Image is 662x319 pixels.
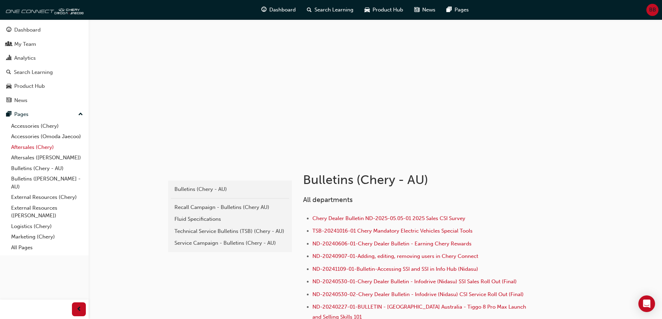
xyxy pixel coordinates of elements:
span: Search Learning [314,6,353,14]
h1: Bulletins (Chery - AU) [303,172,531,187]
a: Service Campaign - Bulletins (Chery - AU) [171,237,289,249]
a: External Resources ([PERSON_NAME]) [8,203,86,221]
a: guage-iconDashboard [256,3,301,17]
button: BB [646,4,659,16]
div: Pages [14,110,28,118]
a: My Team [3,38,86,51]
a: Marketing (Chery) [8,232,86,242]
a: News [3,94,86,107]
div: Technical Service Bulletins (TSB) (Chery - AU) [174,227,286,235]
a: ND-20241109-01-Bulletin-Accessing SSI and SSI in Info Hub (Nidasu) [312,266,478,272]
a: ND-20240530-01-Chery Dealer Bulletin - Infodrive (Nidasu) SSI Sales Roll Out (Final) [312,278,517,285]
a: ND-20240907-01-Adding, editing, removing users in Chery Connect [312,253,478,259]
a: Fluid Specifications [171,213,289,225]
span: guage-icon [261,6,267,14]
a: Accessories (Omoda Jaecoo) [8,131,86,142]
a: Search Learning [3,66,86,79]
a: Aftersales (Chery) [8,142,86,153]
a: Technical Service Bulletins (TSB) (Chery - AU) [171,225,289,237]
a: Recall Campaign - Bulletins (Chery AU) [171,201,289,213]
div: News [14,96,27,104]
span: chart-icon [6,55,11,61]
span: up-icon [78,110,83,119]
a: Aftersales ([PERSON_NAME]) [8,152,86,163]
a: Logistics (Chery) [8,221,86,232]
span: guage-icon [6,27,11,33]
span: Dashboard [269,6,296,14]
span: search-icon [307,6,312,14]
a: car-iconProduct Hub [359,3,409,17]
a: ND-20240530-02-Chery Dealer Bulletin - Infodrive (Nidasu) CSI Service Roll Out (Final) [312,291,524,297]
span: Pages [455,6,469,14]
span: people-icon [6,41,11,48]
span: Product Hub [373,6,403,14]
a: TSB-20241016-01 Chery Mandatory Electric Vehicles Special Tools [312,228,473,234]
div: Bulletins (Chery - AU) [174,185,286,193]
a: Analytics [3,52,86,65]
div: Service Campaign - Bulletins (Chery - AU) [174,239,286,247]
button: Pages [3,108,86,121]
div: My Team [14,40,36,48]
span: news-icon [6,98,11,104]
a: Accessories (Chery) [8,121,86,132]
a: ND-20240606-01-Chery Dealer Bulletin - Earning Chery Rewards [312,241,472,247]
a: pages-iconPages [441,3,474,17]
span: pages-icon [6,111,11,118]
div: Dashboard [14,26,41,34]
a: Chery Dealer Bulletin ND-2025-05.05-01 2025 Sales CSI Survey [312,215,465,221]
a: Bulletins (Chery - AU) [171,183,289,195]
div: Product Hub [14,82,45,90]
span: prev-icon [76,305,82,314]
a: External Resources (Chery) [8,192,86,203]
button: DashboardMy TeamAnalyticsSearch LearningProduct HubNews [3,22,86,108]
a: All Pages [8,242,86,253]
span: pages-icon [447,6,452,14]
span: BB [649,6,656,14]
a: search-iconSearch Learning [301,3,359,17]
a: Dashboard [3,24,86,36]
a: news-iconNews [409,3,441,17]
span: car-icon [6,83,11,90]
div: Fluid Specifications [174,215,286,223]
span: All departments [303,196,353,204]
span: News [422,6,435,14]
div: Open Intercom Messenger [638,295,655,312]
div: Analytics [14,54,36,62]
span: search-icon [6,69,11,76]
div: Recall Campaign - Bulletins (Chery AU) [174,203,286,211]
span: car-icon [365,6,370,14]
div: Search Learning [14,68,53,76]
a: Bulletins (Chery - AU) [8,163,86,174]
span: news-icon [414,6,419,14]
img: oneconnect [3,3,83,17]
a: Bulletins ([PERSON_NAME] - AU) [8,174,86,192]
a: Product Hub [3,80,86,93]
